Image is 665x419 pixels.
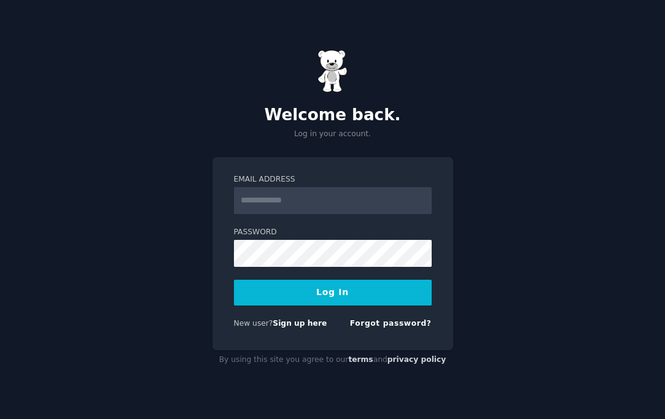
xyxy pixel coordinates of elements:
[234,319,273,328] span: New user?
[234,280,432,306] button: Log In
[350,319,432,328] a: Forgot password?
[317,50,348,93] img: Gummy Bear
[234,174,432,185] label: Email Address
[212,129,453,140] p: Log in your account.
[212,106,453,125] h2: Welcome back.
[387,355,446,364] a: privacy policy
[212,350,453,370] div: By using this site you agree to our and
[273,319,327,328] a: Sign up here
[234,227,432,238] label: Password
[348,355,373,364] a: terms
